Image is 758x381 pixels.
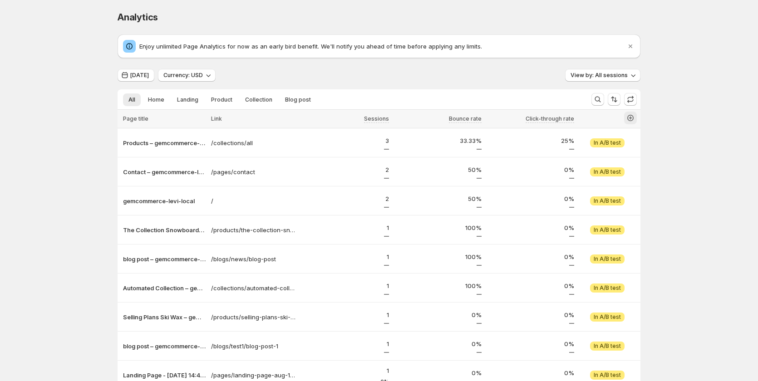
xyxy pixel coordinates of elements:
[211,115,222,122] span: Link
[123,313,206,322] button: Selling Plans Ski Wax – gemcommerce-levi-local
[211,254,296,264] a: /blogs/news/blog-post
[487,310,574,319] p: 0%
[123,371,206,380] button: Landing Page - [DATE] 14:40:11 – gemcommerce-levi-local
[211,225,296,234] a: /products/the-collection-snowboard-hydrogen
[571,72,628,79] span: View by: All sessions
[211,167,296,176] a: /pages/contact
[123,342,206,351] button: blog post – gemcommerce-levi-local
[608,93,620,106] button: Sort the results
[177,96,198,103] span: Landing
[449,115,482,122] span: Bounce rate
[487,136,574,145] p: 25%
[123,254,206,264] button: blog post – gemcommerce-levi-local
[118,12,158,23] span: Analytics
[487,368,574,377] p: 0%
[565,69,640,82] button: View by: All sessions
[123,138,206,147] button: Products – gemcommerce-levi-local
[394,368,482,377] p: 0%
[302,194,389,203] p: 2
[211,371,296,380] a: /pages/landing-page-aug-13-14-40-11
[285,96,311,103] span: Blog post
[394,136,482,145] p: 33.33%
[139,42,626,51] p: Enjoy unlimited Page Analytics for now as an early bird benefit. We'll notify you ahead of time b...
[591,93,604,106] button: Search and filter results
[394,165,482,174] p: 50%
[594,168,621,176] span: In A/B test
[487,165,574,174] p: 0%
[118,69,154,82] button: [DATE]
[211,283,296,293] a: /collections/automated-collection
[394,339,482,348] p: 0%
[158,69,216,82] button: Currency: USD
[211,342,296,351] a: /blogs/test1/blog-post-1
[487,223,574,232] p: 0%
[123,225,206,234] button: The Collection Snowboard: Hydrogen – gemcommerce-levi-local
[245,96,272,103] span: Collection
[487,252,574,261] p: 0%
[302,281,389,290] p: 1
[148,96,164,103] span: Home
[594,342,621,350] span: In A/B test
[302,310,389,319] p: 1
[123,167,206,176] button: Contact – gemcommerce-levi-local
[123,196,206,205] button: gemcommerce-levi-local
[526,115,574,122] span: Click-through rate
[594,226,621,234] span: In A/B test
[128,96,135,103] span: All
[123,115,148,122] span: Page title
[594,197,621,205] span: In A/B test
[487,339,574,348] p: 0%
[302,339,389,348] p: 1
[211,196,296,205] a: /
[130,72,149,79] span: [DATE]
[394,223,482,232] p: 100%
[123,283,206,293] button: Automated Collection – gemcommerce-levi-local
[394,281,482,290] p: 100%
[302,366,389,375] p: 1
[594,371,621,379] span: In A/B test
[302,252,389,261] p: 1
[594,284,621,292] span: In A/B test
[594,255,621,263] span: In A/B test
[487,194,574,203] p: 0%
[394,252,482,261] p: 100%
[302,223,389,232] p: 1
[394,310,482,319] p: 0%
[302,165,389,174] p: 2
[364,115,389,122] span: Sessions
[624,40,637,53] button: Dismiss notification
[594,139,621,147] span: In A/B test
[594,313,621,321] span: In A/B test
[487,281,574,290] p: 0%
[211,96,232,103] span: Product
[211,313,296,322] a: /products/selling-plans-ski-wax
[211,138,296,147] a: /collections/all
[302,136,389,145] p: 3
[394,194,482,203] p: 50%
[163,72,203,79] span: Currency: USD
